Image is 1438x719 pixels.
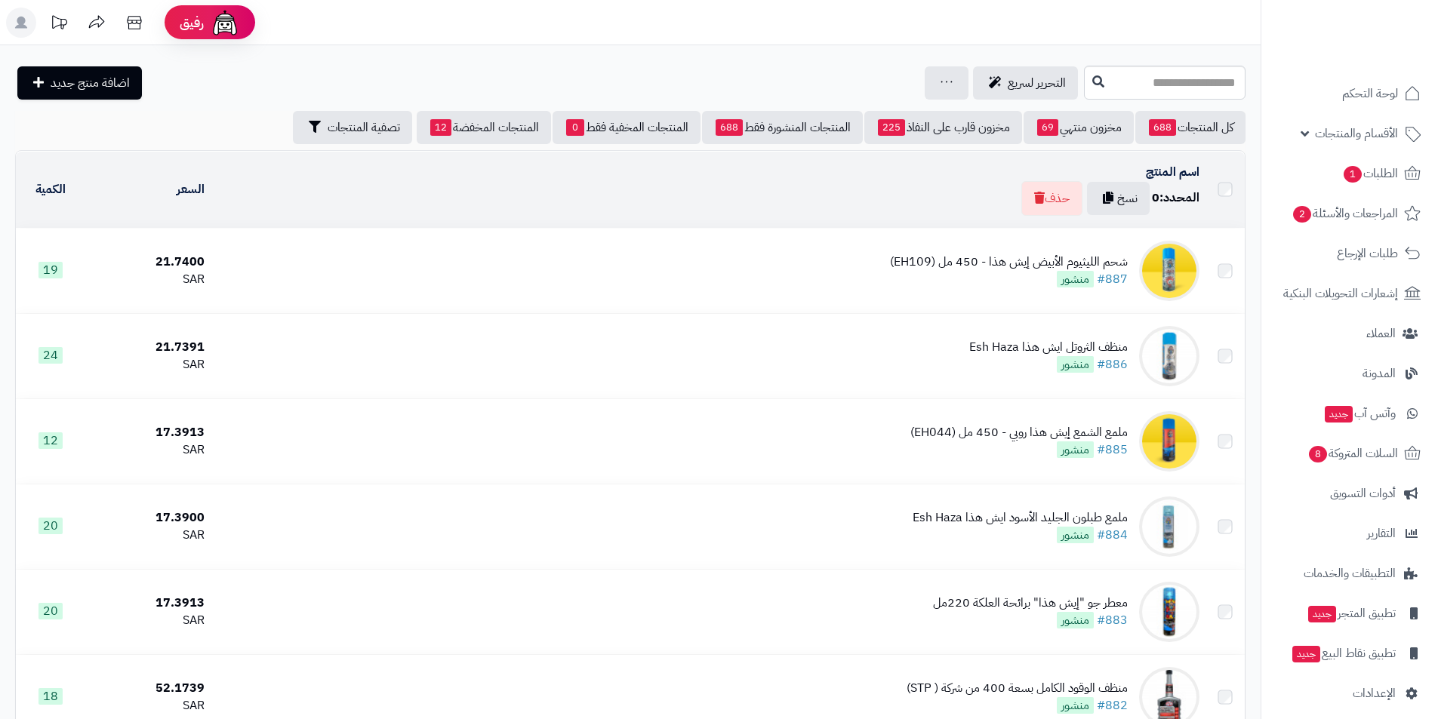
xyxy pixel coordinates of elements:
img: منظف الثروتل ايش هذا Esh Haza [1139,326,1199,386]
div: SAR [91,271,205,288]
a: التطبيقات والخدمات [1270,555,1429,591]
span: 24 [38,347,63,364]
span: 12 [430,119,451,136]
span: المراجعات والأسئلة [1292,203,1398,224]
a: مخزون قارب على النفاذ225 [864,111,1022,144]
div: SAR [91,527,205,544]
a: التقارير [1270,515,1429,552]
span: منشور [1057,441,1094,458]
a: تحديثات المنصة [40,8,78,41]
span: 1 [1344,166,1362,183]
span: المدونة [1363,363,1396,384]
span: الطلبات [1342,163,1398,184]
span: رفيق [180,14,204,32]
div: 21.7391 [91,339,205,356]
img: ai-face.png [210,8,240,38]
div: SAR [91,697,205,714]
a: #884 [1097,526,1128,544]
span: وآتس آب [1323,403,1396,424]
span: 225 [878,119,905,136]
span: السلات المتروكة [1307,443,1398,464]
div: 21.7400 [91,253,205,271]
a: #885 [1097,441,1128,459]
a: التحرير لسريع [973,66,1078,100]
div: SAR [91,356,205,373]
span: 688 [1149,119,1176,136]
span: 20 [38,603,63,619]
a: وآتس آبجديد [1270,395,1429,432]
a: #882 [1097,696,1128,714]
span: الأقسام والمنتجات [1315,123,1398,144]
a: الكمية [35,180,66,198]
span: إشعارات التحويلات البنكية [1283,283,1398,304]
button: نسخ [1087,182,1150,215]
a: العملاء [1270,315,1429,352]
span: 69 [1037,119,1058,136]
a: إشعارات التحويلات البنكية [1270,275,1429,312]
span: تطبيق المتجر [1307,603,1396,624]
a: أدوات التسويق [1270,475,1429,512]
span: 20 [38,518,63,534]
span: 2 [1293,206,1311,223]
div: ملمع طبلون الجليد الأسود ايش هذا Esh Haza [913,509,1128,527]
div: منظف الثروتل ايش هذا Esh Haza [969,339,1128,356]
span: منشور [1057,356,1094,373]
span: 688 [716,119,743,136]
div: 17.3900 [91,509,205,527]
button: تصفية المنتجات [293,111,412,144]
a: المنتجات المخفية فقط0 [553,111,701,144]
span: 0 [566,119,584,136]
span: التطبيقات والخدمات [1304,563,1396,584]
a: السلات المتروكة8 [1270,435,1429,472]
span: 19 [38,262,63,278]
span: جديد [1292,646,1320,662]
div: شحم الليثيوم الأبيض إيش هذا - 450 مل (EH109) [890,253,1128,271]
span: 8 [1309,446,1327,462]
span: لوحة التحكم [1342,83,1398,104]
img: ملمع الشمع إيش هذا روبي - 450 مل (EH044) [1139,411,1199,472]
a: المراجعات والأسئلة2 [1270,195,1429,232]
span: 18 [38,688,63,705]
span: تصفية المنتجات [328,118,400,137]
a: #883 [1097,611,1128,629]
span: 0 [1152,189,1159,207]
a: لوحة التحكم [1270,75,1429,112]
div: معطر جو "إيش هذا" برائحة العلكة 220مل [933,595,1128,612]
a: المدونة [1270,355,1429,392]
span: طلبات الإرجاع [1337,243,1398,264]
a: اضافة منتج جديد [17,66,142,100]
span: منشور [1057,697,1094,714]
div: المحدد: [1152,189,1199,207]
a: تطبيق المتجرجديد [1270,595,1429,631]
span: تطبيق نقاط البيع [1291,643,1396,664]
a: المنتجات المخفضة12 [417,111,551,144]
a: المنتجات المنشورة فقط688 [702,111,863,144]
span: أدوات التسويق [1330,483,1396,504]
span: الإعدادات [1353,683,1396,704]
span: 12 [38,432,63,449]
span: منشور [1057,271,1094,287]
span: التقارير [1367,523,1396,544]
a: الإعدادات [1270,675,1429,711]
a: #887 [1097,270,1128,288]
img: ملمع طبلون الجليد الأسود ايش هذا Esh Haza [1139,496,1199,557]
div: SAR [91,612,205,629]
img: معطر جو "إيش هذا" برائحة العلكة 220مل [1139,582,1199,642]
span: التحرير لسريع [1008,74,1066,92]
div: SAR [91,441,205,459]
div: 17.3913 [91,595,205,612]
a: تطبيق نقاط البيعجديد [1270,635,1429,671]
span: منشور [1057,527,1094,543]
a: مخزون منتهي69 [1024,111,1134,144]
a: كل المنتجات688 [1135,111,1246,144]
button: حذف [1021,181,1082,216]
img: شحم الليثيوم الأبيض إيش هذا - 450 مل (EH109) [1139,241,1199,301]
span: اضافة منتج جديد [51,74,130,92]
a: اسم المنتج [1146,163,1199,181]
div: 17.3913 [91,424,205,441]
span: جديد [1308,606,1336,622]
a: الطلبات1 [1270,155,1429,192]
div: ملمع الشمع إيش هذا روبي - 450 مل (EH044) [910,424,1128,441]
div: 52.1739 [91,680,205,697]
a: السعر [177,180,205,198]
